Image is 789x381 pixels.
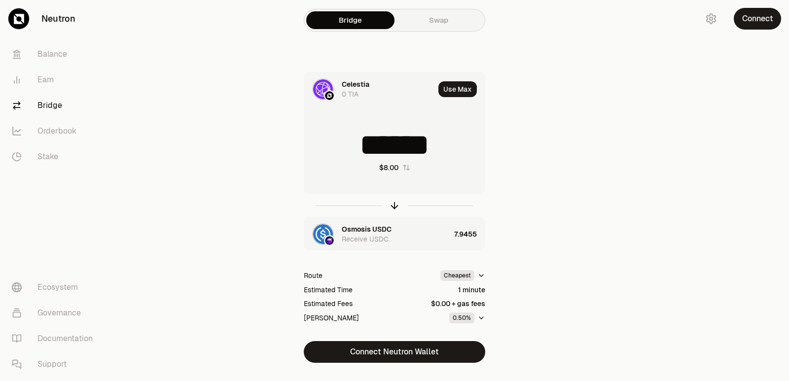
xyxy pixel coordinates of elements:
[449,312,485,323] button: 0.50%
[304,285,353,295] div: Estimated Time
[304,217,450,251] div: USDC LogoOsmosis LogoOsmosis USDCReceive USDC
[4,67,107,93] a: Earn
[734,8,781,30] button: Connect
[431,299,485,309] div: $0.00 + gas fees
[379,163,398,173] div: $8.00
[394,11,483,29] a: Swap
[379,163,410,173] button: $8.00
[342,89,359,99] div: 0 TIA
[4,41,107,67] a: Balance
[325,91,334,100] img: Neutron Logo
[304,72,434,106] div: TIA LogoNeutron LogoCelestia0 TIA
[458,285,485,295] div: 1 minute
[342,234,389,244] div: Receive USDC
[4,351,107,377] a: Support
[304,341,485,363] button: Connect Neutron Wallet
[304,271,323,280] div: Route
[4,300,107,326] a: Governance
[313,224,333,244] img: USDC Logo
[304,313,359,323] div: [PERSON_NAME]
[4,275,107,300] a: Ecosystem
[306,11,394,29] a: Bridge
[449,312,474,323] div: 0.50%
[342,224,392,234] div: Osmosis USDC
[304,217,485,251] button: USDC LogoOsmosis LogoOsmosis USDCReceive USDC7.9455
[440,270,485,281] button: Cheapest
[4,326,107,351] a: Documentation
[454,217,485,251] div: 7.9455
[438,81,477,97] button: Use Max
[4,144,107,170] a: Stake
[4,118,107,144] a: Orderbook
[342,79,369,89] div: Celestia
[313,79,333,99] img: TIA Logo
[440,270,474,281] div: Cheapest
[325,236,334,245] img: Osmosis Logo
[304,299,353,309] div: Estimated Fees
[4,93,107,118] a: Bridge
